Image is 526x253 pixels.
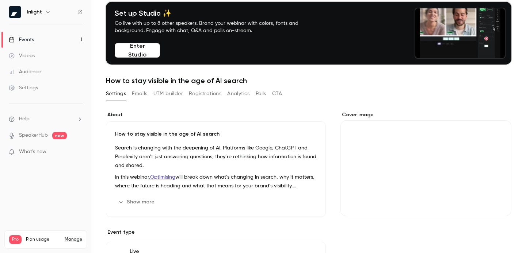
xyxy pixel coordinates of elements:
[106,111,326,118] label: About
[65,237,82,242] a: Manage
[27,8,42,16] h6: Inlight
[150,175,175,180] a: Optimising
[9,115,83,123] li: help-dropdown-opener
[272,88,282,100] button: CTA
[132,88,147,100] button: Emails
[9,84,38,92] div: Settings
[340,111,511,216] section: Cover image
[106,229,326,236] p: Event type
[227,88,250,100] button: Analytics
[106,88,126,100] button: Settings
[9,36,34,43] div: Events
[115,43,160,58] button: Enter Studio
[19,115,30,123] span: Help
[340,111,511,118] label: Cover image
[19,148,46,156] span: What's new
[115,9,316,17] h4: Set up Studio ✨
[115,173,317,190] p: In this webinar, will break down what’s changing in search, why it matters, where the future is h...
[189,88,221,100] button: Registrations
[9,235,22,244] span: Pro
[26,237,60,242] span: Plan usage
[19,132,48,139] a: SpeakerHub
[9,6,21,18] img: Inlight
[115,20,316,34] p: Go live with up to 8 other speakers. Brand your webinar with colors, fonts and background. Engage...
[153,88,183,100] button: UTM builder
[9,68,41,75] div: Audience
[106,76,511,85] h1: How to stay visible in the age of AI search
[52,132,67,139] span: new
[115,144,317,170] p: Search is changing with the deepening of AI. Platforms like Google, ChatGPT and Perplexity aren’t...
[9,52,35,59] div: Videos
[115,131,317,138] p: How to stay visible in the age of AI search
[115,196,159,208] button: Show more
[256,88,266,100] button: Polls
